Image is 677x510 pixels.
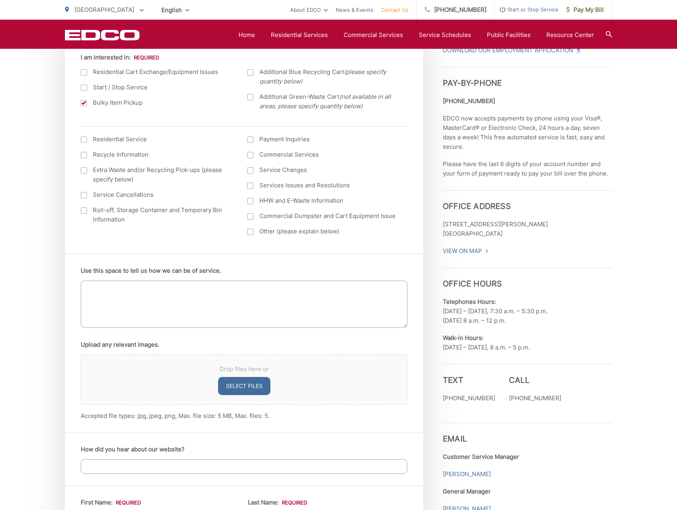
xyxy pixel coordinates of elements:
p: [PHONE_NUMBER] [443,394,495,403]
em: (not available in all areas, please specify quantity below) [259,93,391,110]
label: Last Name: [248,499,307,506]
span: Additional Blue Recycling Cart [259,67,398,86]
span: Pay My Bill [566,5,604,15]
label: Commercial Dumpster and Cart Equipment Issue [247,211,398,221]
label: Use this space to tell us how we can be of service. [81,267,221,274]
span: Additional Green-Waste Cart [259,92,398,111]
label: Services Issues and Resolutions [247,181,398,190]
label: Upload any relevant images. [81,341,159,348]
label: HHW and E-Waste Information [247,196,398,205]
label: Residential Cart Exchange/Equipment Issues [81,67,231,77]
a: Public Facilities [487,30,531,40]
label: Service Changes [247,165,398,175]
label: Roll-off, Storage Container and Temporary Bin Information [81,205,231,224]
a: View On Map [443,246,489,256]
h3: Office Hours [443,268,612,288]
label: Service Cancellations [81,190,231,200]
p: [STREET_ADDRESS][PERSON_NAME] [GEOGRAPHIC_DATA] [443,220,612,238]
p: Please have the last 6 digits of your account number and your form of payment ready to pay your b... [443,159,612,178]
strong: General Manager [443,488,491,495]
label: First Name: [81,499,141,506]
h3: Text [443,375,495,385]
b: Walk-in Hours: [443,334,483,342]
b: Telephones Hours: [443,298,496,305]
a: Contact Us [381,5,409,15]
label: I am interested in: [81,54,159,61]
a: EDCD logo. Return to the homepage. [65,30,140,41]
h3: Office Address [443,190,612,211]
h3: Pay-by-Phone [443,67,612,88]
label: Extra Waste and/or Recycling Pick-ups (please specify below) [81,165,231,184]
a: [PERSON_NAME] [443,469,491,479]
span: Accepted file types: jpg, jpeg, png, Max. file size: 5 MB, Max. files: 5. [81,412,270,419]
span: Drop files here or [91,364,398,374]
a: Commercial Services [344,30,403,40]
p: [DATE] – [DATE], 7:30 a.m. – 5:30 p.m. [DATE] 8 a.m. – 12 p.m. [443,297,612,325]
a: Residential Services [271,30,328,40]
strong: Customer Service Manager [443,453,519,460]
label: Payment Inquiries [247,135,398,144]
a: Resource Center [546,30,594,40]
strong: [PHONE_NUMBER] [443,97,495,105]
label: Commercial Services [247,150,398,159]
h3: Email [443,423,612,443]
p: [PHONE_NUMBER] [509,394,561,403]
h3: Call [509,375,561,385]
p: EDCO now accepts payments by phone using your Visa®, MasterCard® or Electronic Check, 24 hours a ... [443,114,612,152]
label: Bulky Item Pickup [81,98,231,107]
a: Home [239,30,255,40]
em: (please specify quantity below) [259,68,386,85]
label: How did you hear about our website? [81,446,185,453]
label: Residential Service [81,135,231,144]
a: Download Our Employment Application [443,46,580,55]
p: [DATE] – [DATE], 8 a.m. – 5 p.m. [443,333,612,352]
a: About EDCO [290,5,328,15]
label: Other (please explain below) [247,227,398,236]
button: select files, upload any relevant images. [218,377,270,395]
span: [GEOGRAPHIC_DATA] [74,6,134,13]
label: Start / Stop Service [81,83,231,92]
a: Service Schedules [419,30,471,40]
label: Recycle Information [81,150,231,159]
a: News & Events [336,5,373,15]
span: English [155,3,195,17]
